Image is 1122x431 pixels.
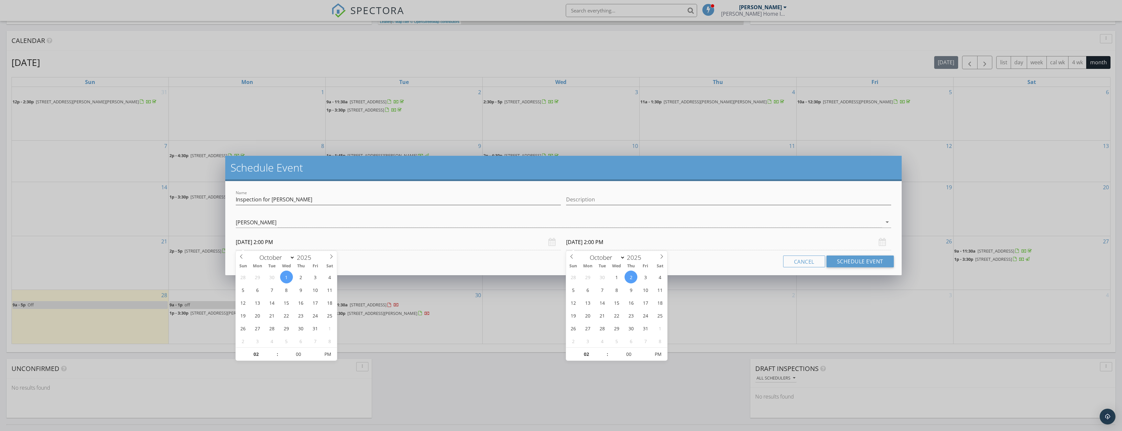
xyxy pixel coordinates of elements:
[653,335,666,347] span: November 8, 2025
[237,271,250,283] span: September 28, 2025
[309,271,322,283] span: October 3, 2025
[251,322,264,335] span: October 27, 2025
[237,322,250,335] span: October 26, 2025
[308,264,322,268] span: Fri
[567,322,580,335] span: October 26, 2025
[639,322,652,335] span: October 31, 2025
[581,335,594,347] span: November 3, 2025
[266,271,278,283] span: September 30, 2025
[323,296,336,309] span: October 18, 2025
[266,322,278,335] span: October 28, 2025
[236,234,561,250] input: Select date
[280,322,293,335] span: October 29, 2025
[266,335,278,347] span: November 4, 2025
[250,264,265,268] span: Mon
[581,296,594,309] span: October 13, 2025
[266,296,278,309] span: October 14, 2025
[653,296,666,309] span: October 18, 2025
[237,309,250,322] span: October 19, 2025
[276,348,278,361] span: :
[295,322,307,335] span: October 30, 2025
[251,335,264,347] span: November 3, 2025
[237,335,250,347] span: November 2, 2025
[625,335,637,347] span: November 6, 2025
[237,283,250,296] span: October 5, 2025
[883,218,891,226] i: arrow_drop_down
[610,296,623,309] span: October 15, 2025
[625,309,637,322] span: October 23, 2025
[624,264,638,268] span: Thu
[653,283,666,296] span: October 11, 2025
[639,309,652,322] span: October 24, 2025
[653,309,666,322] span: October 25, 2025
[610,322,623,335] span: October 29, 2025
[610,335,623,347] span: November 5, 2025
[251,309,264,322] span: October 20, 2025
[566,264,581,268] span: Sun
[826,256,894,267] button: Schedule Event
[323,322,336,335] span: November 1, 2025
[251,283,264,296] span: October 6, 2025
[322,264,337,268] span: Sat
[280,296,293,309] span: October 15, 2025
[653,271,666,283] span: October 4, 2025
[639,296,652,309] span: October 17, 2025
[323,271,336,283] span: October 4, 2025
[323,283,336,296] span: October 11, 2025
[266,309,278,322] span: October 21, 2025
[596,309,608,322] span: October 21, 2025
[567,271,580,283] span: September 28, 2025
[567,296,580,309] span: October 12, 2025
[567,309,580,322] span: October 19, 2025
[279,264,294,268] span: Wed
[309,322,322,335] span: October 31, 2025
[625,296,637,309] span: October 16, 2025
[639,283,652,296] span: October 10, 2025
[323,335,336,347] span: November 8, 2025
[610,309,623,322] span: October 22, 2025
[625,283,637,296] span: October 9, 2025
[1100,409,1115,424] div: Open Intercom Messenger
[295,309,307,322] span: October 23, 2025
[295,296,307,309] span: October 16, 2025
[280,335,293,347] span: November 5, 2025
[280,271,293,283] span: October 1, 2025
[309,335,322,347] span: November 7, 2025
[280,283,293,296] span: October 8, 2025
[596,322,608,335] span: October 28, 2025
[596,271,608,283] span: September 30, 2025
[265,264,279,268] span: Tue
[625,271,637,283] span: October 2, 2025
[319,348,337,361] span: Click to toggle
[295,335,307,347] span: November 6, 2025
[595,264,609,268] span: Tue
[295,271,307,283] span: October 2, 2025
[581,283,594,296] span: October 6, 2025
[653,264,667,268] span: Sat
[236,219,276,225] div: [PERSON_NAME]
[323,309,336,322] span: October 25, 2025
[266,283,278,296] span: October 7, 2025
[567,283,580,296] span: October 5, 2025
[251,296,264,309] span: October 13, 2025
[625,253,647,262] input: Year
[649,348,667,361] span: Click to toggle
[596,335,608,347] span: November 4, 2025
[606,348,608,361] span: :
[783,256,825,267] button: Cancel
[609,264,624,268] span: Wed
[251,271,264,283] span: September 29, 2025
[638,264,653,268] span: Fri
[295,283,307,296] span: October 9, 2025
[610,283,623,296] span: October 8, 2025
[596,283,608,296] span: October 7, 2025
[639,335,652,347] span: November 7, 2025
[280,309,293,322] span: October 22, 2025
[581,322,594,335] span: October 27, 2025
[596,296,608,309] span: October 14, 2025
[581,271,594,283] span: September 29, 2025
[567,335,580,347] span: November 2, 2025
[653,322,666,335] span: November 1, 2025
[309,296,322,309] span: October 17, 2025
[566,234,891,250] input: Select date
